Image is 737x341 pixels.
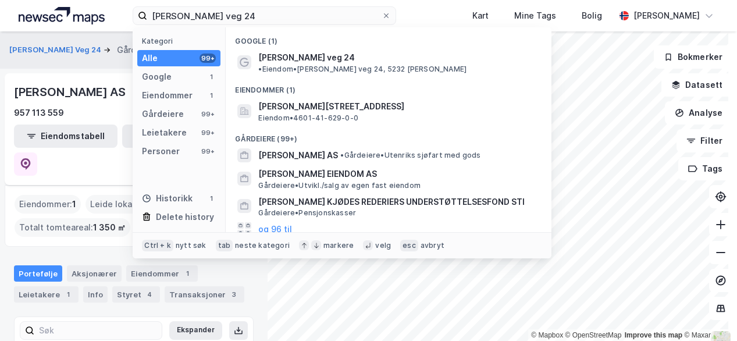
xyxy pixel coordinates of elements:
[375,241,391,250] div: velg
[144,289,155,300] div: 4
[472,9,489,23] div: Kart
[200,128,216,137] div: 99+
[14,286,79,303] div: Leietakere
[258,195,537,209] span: [PERSON_NAME] KJØDES REDERIERS UNDERSTØTTELSESFOND STI
[122,125,226,148] button: Leietakertabell
[176,241,206,250] div: nytt søk
[142,126,187,140] div: Leietakere
[86,195,168,214] div: Leide lokasjoner :
[142,37,220,45] div: Kategori
[15,195,81,214] div: Eiendommer :
[142,70,172,84] div: Google
[126,265,198,282] div: Eiendommer
[142,240,173,251] div: Ctrl + k
[93,221,126,235] span: 1 350 ㎡
[117,43,152,57] div: Gårdeier
[679,285,737,341] div: Kontrollprogram for chat
[258,113,358,123] span: Eiendom • 4601-41-629-0-0
[258,65,262,73] span: •
[235,241,290,250] div: neste kategori
[14,125,118,148] button: Eiendomstabell
[514,9,556,23] div: Mine Tags
[34,322,162,339] input: Søk
[258,208,356,218] span: Gårdeiere • Pensjonskasser
[147,7,382,24] input: Søk på adresse, matrikkel, gårdeiere, leietakere eller personer
[258,222,292,236] button: og 96 til
[228,289,240,300] div: 3
[169,321,222,340] button: Ekspander
[400,240,418,251] div: esc
[677,129,732,152] button: Filter
[142,191,193,205] div: Historikk
[531,331,563,339] a: Mapbox
[582,9,602,23] div: Bolig
[19,7,105,24] img: logo.a4113a55bc3d86da70a041830d287a7e.svg
[165,286,244,303] div: Transaksjoner
[421,241,444,250] div: avbryt
[665,101,732,125] button: Analyse
[112,286,160,303] div: Styret
[625,331,682,339] a: Improve this map
[206,194,216,203] div: 1
[258,65,467,74] span: Eiendom • [PERSON_NAME] veg 24, 5232 [PERSON_NAME]
[156,210,214,224] div: Delete history
[142,88,193,102] div: Eiendommer
[67,265,122,282] div: Aksjonærer
[340,151,344,159] span: •
[340,151,480,160] span: Gårdeiere • Utenriks sjøfart med gods
[14,83,128,101] div: [PERSON_NAME] AS
[181,268,193,279] div: 1
[62,289,74,300] div: 1
[15,218,130,237] div: Totalt tomteareal :
[323,241,354,250] div: markere
[661,73,732,97] button: Datasett
[258,51,355,65] span: [PERSON_NAME] veg 24
[258,167,537,181] span: [PERSON_NAME] EIENDOM AS
[83,286,108,303] div: Info
[142,51,158,65] div: Alle
[200,54,216,63] div: 99+
[200,109,216,119] div: 99+
[226,27,551,48] div: Google (1)
[142,107,184,121] div: Gårdeiere
[9,44,104,56] button: [PERSON_NAME] Veg 24
[258,181,421,190] span: Gårdeiere • Utvikl./salg av egen fast eiendom
[258,148,338,162] span: [PERSON_NAME] AS
[72,197,76,211] span: 1
[258,100,537,113] span: [PERSON_NAME][STREET_ADDRESS]
[565,331,622,339] a: OpenStreetMap
[14,265,62,282] div: Portefølje
[633,9,700,23] div: [PERSON_NAME]
[678,157,732,180] button: Tags
[206,91,216,100] div: 1
[216,240,233,251] div: tab
[226,125,551,146] div: Gårdeiere (99+)
[654,45,732,69] button: Bokmerker
[14,106,64,120] div: 957 113 559
[679,285,737,341] iframe: Chat Widget
[142,144,180,158] div: Personer
[226,76,551,97] div: Eiendommer (1)
[200,147,216,156] div: 99+
[206,72,216,81] div: 1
